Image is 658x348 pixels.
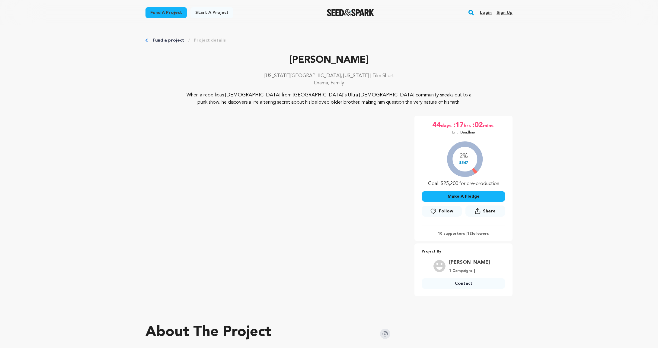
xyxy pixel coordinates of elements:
[483,121,495,130] span: mins
[452,130,475,135] p: Until Deadline
[190,7,233,18] a: Start a project
[467,232,471,236] span: 12
[422,248,505,255] p: Project By
[422,231,505,236] p: 10 supporters | followers
[422,206,462,217] a: Follow
[194,37,226,43] a: Project details
[145,72,513,80] p: [US_STATE][GEOGRAPHIC_DATA], [US_STATE] | Film Short
[449,259,490,266] a: Goto Joey Schweitzer profile
[449,268,490,273] p: 1 Campaigns |
[465,205,505,219] span: Share
[145,80,513,87] p: Drama, Family
[145,325,271,340] h1: About The Project
[145,7,187,18] a: Fund a project
[465,205,505,217] button: Share
[422,191,505,202] button: Make A Pledge
[439,208,453,214] span: Follow
[480,8,492,17] a: Login
[453,121,464,130] span: :17
[145,37,513,43] div: Breadcrumb
[441,121,453,130] span: days
[145,53,513,67] p: [PERSON_NAME]
[472,121,483,130] span: :02
[327,9,374,16] a: Seed&Spark Homepage
[433,260,446,272] img: user.png
[464,121,472,130] span: hrs
[483,208,496,214] span: Share
[432,121,441,130] span: 44
[153,37,184,43] a: Fund a project
[182,92,476,106] p: When a rebellious [DEMOGRAPHIC_DATA] from [GEOGRAPHIC_DATA]'s Ultra [DEMOGRAPHIC_DATA] community ...
[380,329,390,339] img: Seed&Spark Instagram Icon
[327,9,374,16] img: Seed&Spark Logo Dark Mode
[422,278,505,289] a: Contact
[497,8,513,17] a: Sign up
